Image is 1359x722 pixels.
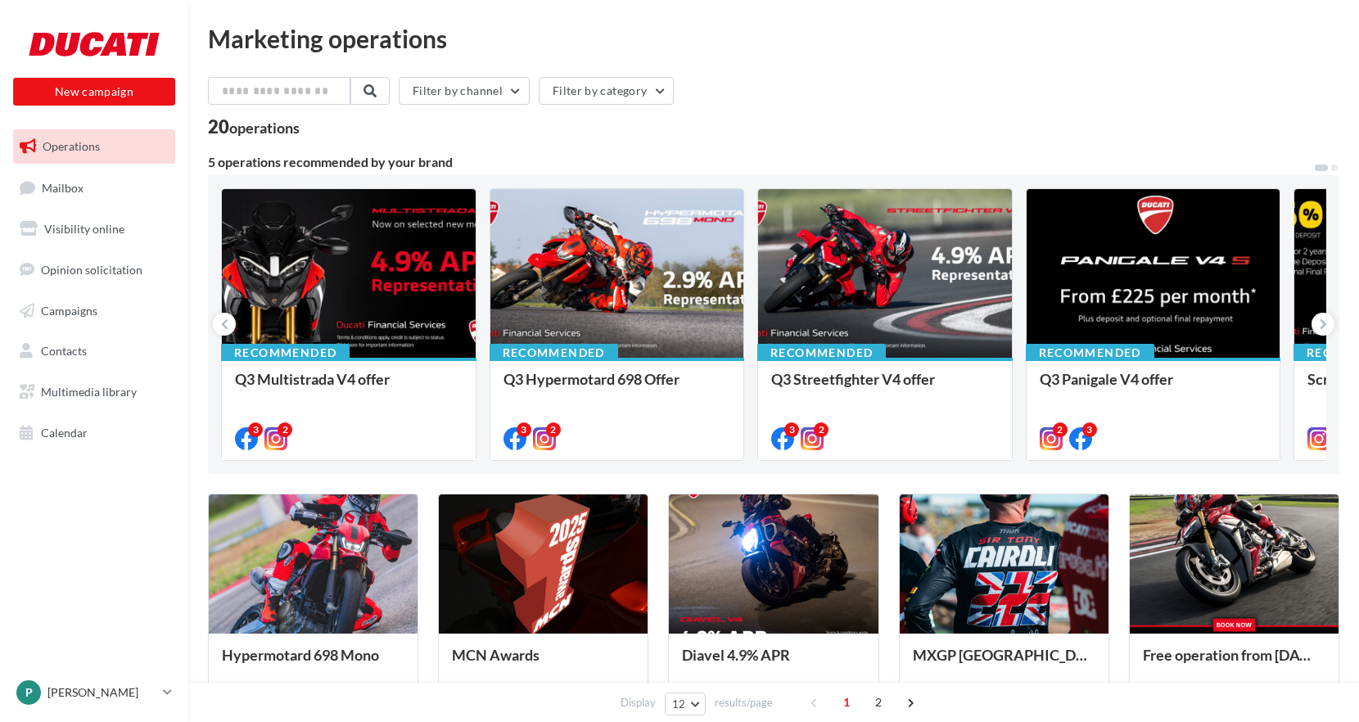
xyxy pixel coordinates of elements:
span: results/page [715,695,773,711]
a: Mailbox [10,170,178,205]
div: Recommended [1026,344,1154,362]
span: 1 [833,689,860,715]
div: 3 [784,422,799,437]
span: Display [621,695,656,711]
p: [PERSON_NAME] [47,684,156,701]
span: Opinion solicitation [41,263,142,277]
div: Free operation from [DATE] 14:42 [1143,647,1325,679]
div: Q3 Multistrada V4 offer [235,371,463,404]
span: Operations [43,139,100,153]
div: Recommended [221,344,350,362]
span: Multimedia library [41,385,137,399]
span: Campaigns [41,303,97,317]
span: Calendar [41,426,88,440]
a: Visibility online [10,212,178,246]
div: 3 [248,422,263,437]
div: Q3 Streetfighter V4 offer [771,371,999,404]
button: New campaign [13,78,175,106]
a: Multimedia library [10,375,178,409]
a: Calendar [10,416,178,450]
div: MCN Awards [452,647,634,679]
a: P [PERSON_NAME] [13,677,175,708]
div: Recommended [757,344,886,362]
div: Recommended [490,344,618,362]
span: 2 [865,689,892,715]
span: Contacts [41,344,87,358]
div: Hypermotard 698 Mono [222,647,404,679]
a: Opinion solicitation [10,253,178,287]
div: 2 [278,422,292,437]
div: 3 [1082,422,1097,437]
a: Contacts [10,334,178,368]
div: Diavel 4.9% APR [682,647,865,679]
span: P [25,684,33,701]
div: 20 [208,118,300,136]
div: MXGP [GEOGRAPHIC_DATA] [913,647,1095,679]
span: Mailbox [42,180,84,194]
span: 12 [672,697,686,711]
div: Marketing operations [208,26,1339,51]
div: 2 [1053,422,1068,437]
div: 3 [517,422,531,437]
button: 12 [665,693,707,715]
button: Filter by category [539,77,674,105]
span: Visibility online [44,222,124,236]
div: 5 operations recommended by your brand [208,156,1313,169]
a: Campaigns [10,294,178,328]
a: Operations [10,129,178,164]
div: 2 [814,422,828,437]
div: operations [229,120,300,135]
div: 2 [546,422,561,437]
div: Q3 Panigale V4 offer [1040,371,1267,404]
button: Filter by channel [399,77,530,105]
div: Q3 Hypermotard 698 Offer [503,371,731,404]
